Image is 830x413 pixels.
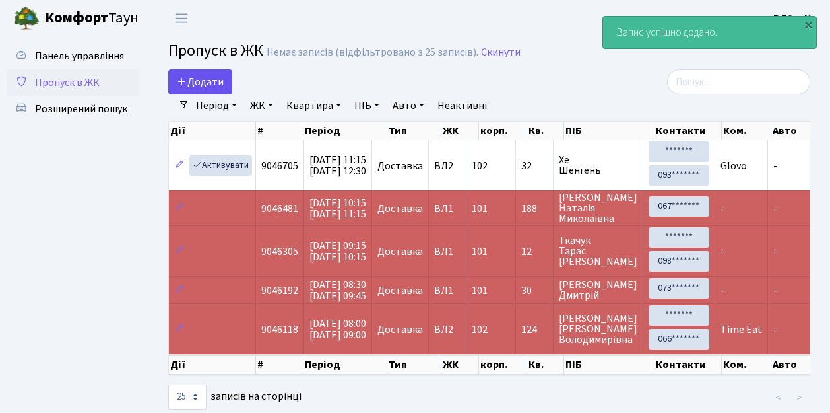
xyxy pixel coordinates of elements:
span: 9046305 [261,244,298,259]
span: Таун [45,7,139,30]
span: [DATE] 08:30 [DATE] 09:45 [309,278,366,303]
span: - [773,283,777,298]
span: Glovo [720,159,747,173]
div: Запис успішно додано. [603,17,816,48]
span: - [773,322,777,337]
th: Ком. [722,355,771,375]
a: ПІБ [349,94,385,117]
div: × [802,18,815,31]
span: 102 [472,322,488,337]
span: - [720,283,724,298]
th: Дії [169,355,256,375]
span: Пропуск в ЖК [35,75,100,90]
th: Кв. [527,122,564,140]
span: 9046118 [261,322,298,337]
span: [DATE] 11:15 [DATE] 12:30 [309,153,366,178]
span: Доставка [377,324,423,335]
span: ВЛ1 [434,285,461,296]
span: 9046705 [261,159,298,173]
span: 102 [472,159,488,173]
span: 101 [472,283,488,298]
input: Пошук... [667,69,810,94]
span: [PERSON_NAME] Дмитрій [559,280,637,301]
a: Панель управління [7,43,139,69]
select: записів на сторінці [168,385,207,410]
span: [PERSON_NAME] [PERSON_NAME] Володимирівна [559,313,637,345]
th: Авто [771,355,815,375]
a: ЖК [245,94,278,117]
span: [PERSON_NAME] Наталія Миколаївна [559,192,637,224]
th: Період [303,355,387,375]
span: ВЛ1 [434,246,461,257]
span: Доставка [377,246,423,257]
span: 101 [472,244,488,259]
a: Неактивні [432,94,492,117]
span: 124 [521,324,548,335]
th: Контакти [654,122,722,140]
span: 32 [521,161,548,171]
span: ВЛ1 [434,204,461,214]
th: # [256,355,303,375]
span: Додати [177,75,224,89]
span: 9046481 [261,202,298,216]
th: Дії [169,122,256,140]
span: Пропуск в ЖК [168,39,263,62]
span: 101 [472,202,488,216]
div: Немає записів (відфільтровано з 25 записів). [267,46,478,59]
span: Розширений пошук [35,102,127,116]
th: Ком. [722,122,771,140]
span: ВЛ2 [434,324,461,335]
span: Доставка [377,204,423,214]
b: Комфорт [45,7,108,28]
th: ПІБ [564,122,654,140]
th: Кв. [527,355,564,375]
th: ЖК [441,122,479,140]
span: Хе Шенгень [559,155,637,176]
th: ЖК [441,355,479,375]
span: 188 [521,204,548,214]
th: корп. [479,122,527,140]
button: Переключити навігацію [165,7,198,29]
span: Time Eat [720,322,762,337]
a: Авто [387,94,430,117]
span: 30 [521,285,548,296]
span: Доставка [377,161,423,171]
a: ВЛ2 -. К. [773,11,814,26]
a: Квартира [281,94,346,117]
a: Активувати [189,155,252,176]
span: 12 [521,246,548,257]
span: - [720,202,724,216]
span: [DATE] 08:00 [DATE] 09:00 [309,317,366,342]
span: Панель управління [35,49,124,63]
span: - [773,159,777,173]
span: Ткачук Тарас [PERSON_NAME] [559,235,637,267]
th: ПІБ [564,355,654,375]
span: [DATE] 10:15 [DATE] 11:15 [309,196,366,221]
span: - [773,244,777,259]
th: Контакти [654,355,722,375]
th: Тип [387,355,441,375]
a: Пропуск в ЖК [7,69,139,96]
label: записів на сторінці [168,385,302,410]
a: Додати [168,69,232,94]
img: logo.png [13,5,40,32]
span: - [773,202,777,216]
a: Період [191,94,242,117]
th: Тип [387,122,441,140]
th: Період [303,122,387,140]
th: корп. [479,355,527,375]
th: Авто [771,122,815,140]
span: 9046192 [261,283,298,298]
span: ВЛ2 [434,161,461,171]
span: Доставка [377,285,423,296]
th: # [256,122,303,140]
a: Розширений пошук [7,96,139,122]
span: - [720,244,724,259]
a: Скинути [481,46,521,59]
span: [DATE] 09:15 [DATE] 10:15 [309,239,366,264]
